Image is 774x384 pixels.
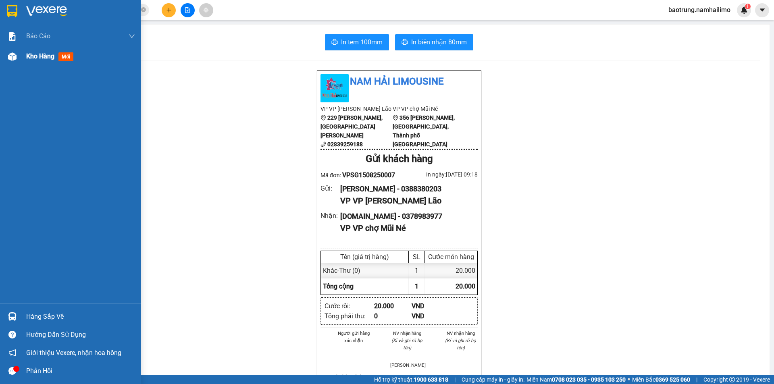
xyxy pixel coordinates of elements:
span: Giới thiệu Vexere, nhận hoa hồng [26,348,121,358]
div: [PERSON_NAME] [7,26,71,36]
div: VND [412,311,449,321]
span: Báo cáo [26,31,50,41]
div: In ngày: [DATE] 09:18 [399,170,478,179]
span: printer [402,39,408,46]
div: Quy định nhận/gửi hàng : [320,374,478,381]
strong: 0708 023 035 - 0935 103 250 [552,376,626,383]
span: Kho hàng [26,52,54,60]
span: | [696,375,697,384]
div: 0388380203 [7,36,71,47]
div: [DOMAIN_NAME] [77,26,159,36]
div: Nhận : [320,211,340,221]
div: VP VP [PERSON_NAME] Lão [340,195,471,207]
div: 20.000 [6,52,73,62]
span: environment [393,115,398,120]
button: plus [162,3,176,17]
div: Cước món hàng [427,253,475,261]
button: caret-down [755,3,769,17]
span: Miền Nam [526,375,626,384]
b: 229 [PERSON_NAME], [GEOGRAPHIC_DATA][PERSON_NAME] [320,114,383,139]
span: down [129,33,135,39]
span: baotrung.namhailimo [662,5,737,15]
li: VP VP [PERSON_NAME] Lão [320,104,393,113]
div: VND [412,301,449,311]
span: In tem 100mm [341,37,383,47]
i: (Kí và ghi rõ họ tên) [391,338,422,351]
li: VP VP chợ Mũi Né [393,104,465,113]
div: 0 [374,311,412,321]
button: printerIn tem 100mm [325,34,389,50]
span: Cung cấp máy in - giấy in: [462,375,524,384]
strong: 1900 633 818 [414,376,448,383]
img: logo-vxr [7,5,17,17]
div: 0378983977 [77,36,159,47]
span: 20.000 [456,282,475,290]
div: Cước rồi : [325,301,374,311]
span: Gửi: [7,8,19,16]
b: 02839259188 [327,141,363,147]
span: ⚪️ [628,378,630,381]
div: Mã đơn: [320,170,399,180]
span: CR : [6,53,19,61]
span: question-circle [8,331,16,338]
li: Người gửi hàng xác nhận [337,330,371,344]
span: Nhận: [77,8,96,16]
li: [PERSON_NAME] [390,361,424,369]
span: 1 [415,282,418,290]
span: mới [58,52,73,61]
div: Tên (giá trị hàng) [323,253,406,261]
span: close-circle [141,6,146,14]
span: Khác - Thư (0) [323,267,360,274]
div: Phản hồi [26,365,135,377]
span: aim [203,7,209,13]
div: VP [GEOGRAPHIC_DATA] [77,7,159,26]
div: Gửi : [320,183,340,193]
div: 1 [409,263,425,278]
span: environment [320,115,326,120]
strong: 0369 525 060 [655,376,690,383]
span: caret-down [759,6,766,14]
span: Miền Bắc [632,375,690,384]
span: | [454,375,456,384]
div: Hàng sắp về [26,311,135,323]
img: warehouse-icon [8,52,17,61]
span: VPSG1508250007 [342,171,395,179]
i: (Kí và ghi rõ họ tên) [445,338,476,351]
span: copyright [729,377,735,382]
img: logo.jpg [320,74,349,102]
span: Hỗ trợ kỹ thuật: [374,375,448,384]
button: printerIn biên nhận 80mm [395,34,473,50]
span: message [8,367,16,375]
button: aim [199,3,213,17]
span: plus [166,7,172,13]
span: close-circle [141,7,146,12]
div: [PERSON_NAME] - 0388380203 [340,183,471,195]
img: solution-icon [8,32,17,41]
div: Gửi khách hàng [320,152,478,167]
div: SL [411,253,422,261]
div: Tổng phải thu : [325,311,374,321]
span: phone [320,141,326,147]
span: 1 [746,4,749,9]
b: 356 [PERSON_NAME], [GEOGRAPHIC_DATA], Thành phố [GEOGRAPHIC_DATA] [393,114,455,147]
span: printer [331,39,338,46]
button: file-add [181,3,195,17]
span: notification [8,349,16,357]
div: VP [PERSON_NAME] [7,7,71,26]
div: 20.000 [425,263,477,278]
sup: 1 [745,4,751,9]
span: Tổng cộng [323,282,354,290]
span: file-add [185,7,190,13]
div: VP VP chợ Mũi Né [340,222,471,235]
span: In biên nhận 80mm [411,37,467,47]
div: [DOMAIN_NAME] - 0378983977 [340,211,471,222]
img: icon-new-feature [741,6,748,14]
img: warehouse-icon [8,312,17,321]
div: Hướng dẫn sử dụng [26,329,135,341]
li: Nam Hải Limousine [320,74,478,89]
li: NV nhận hàng [390,330,424,337]
div: 20.000 [374,301,412,311]
li: NV nhận hàng [443,330,478,337]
